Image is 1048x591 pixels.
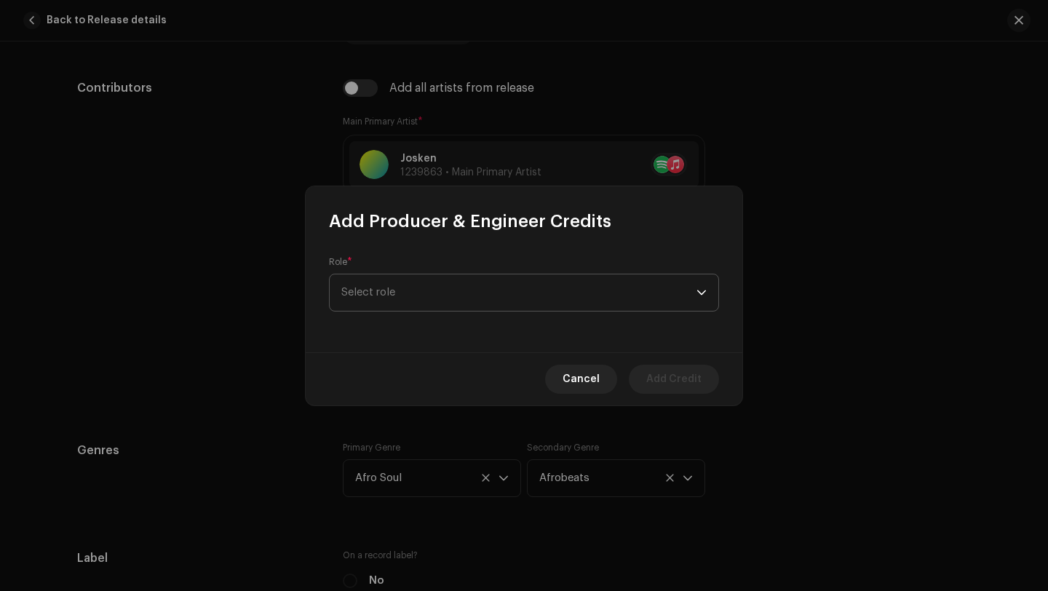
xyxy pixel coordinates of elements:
[329,210,611,233] span: Add Producer & Engineer Credits
[629,365,719,394] button: Add Credit
[646,365,702,394] span: Add Credit
[545,365,617,394] button: Cancel
[329,256,352,268] label: Role
[341,274,696,311] span: Select role
[563,365,600,394] span: Cancel
[696,274,707,311] div: dropdown trigger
